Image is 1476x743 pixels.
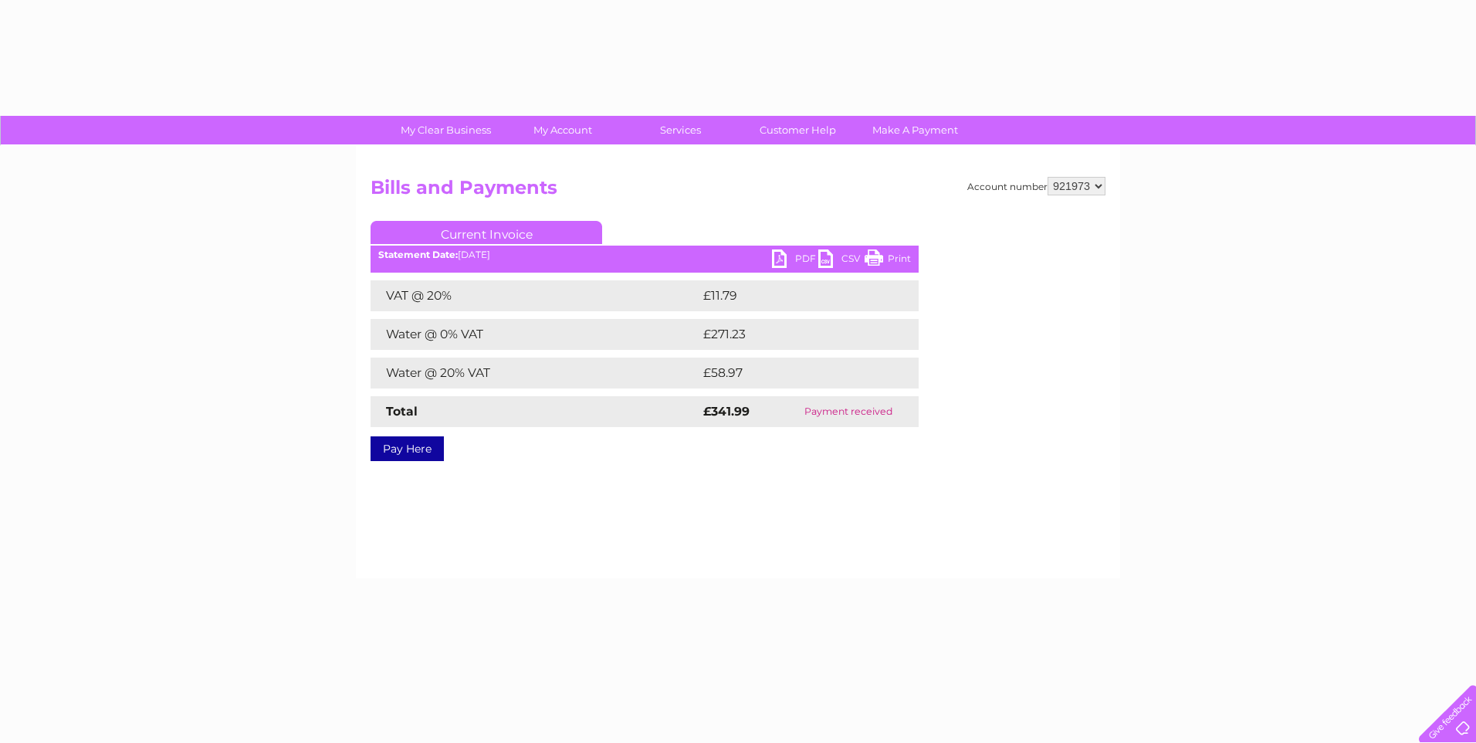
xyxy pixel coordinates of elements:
td: £11.79 [699,280,885,311]
strong: Total [386,404,418,419]
td: £271.23 [699,319,889,350]
div: [DATE] [371,249,919,260]
a: Print [865,249,911,272]
td: £58.97 [699,358,888,388]
a: Pay Here [371,436,444,461]
td: Payment received [778,396,919,427]
a: Services [617,116,744,144]
a: My Account [499,116,627,144]
td: VAT @ 20% [371,280,699,311]
strong: £341.99 [703,404,750,419]
div: Account number [967,177,1105,195]
td: Water @ 0% VAT [371,319,699,350]
a: Make A Payment [851,116,979,144]
td: Water @ 20% VAT [371,358,699,388]
a: My Clear Business [382,116,509,144]
b: Statement Date: [378,249,458,260]
h2: Bills and Payments [371,177,1105,206]
a: CSV [818,249,865,272]
a: Customer Help [734,116,862,144]
a: Current Invoice [371,221,602,244]
a: PDF [772,249,818,272]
